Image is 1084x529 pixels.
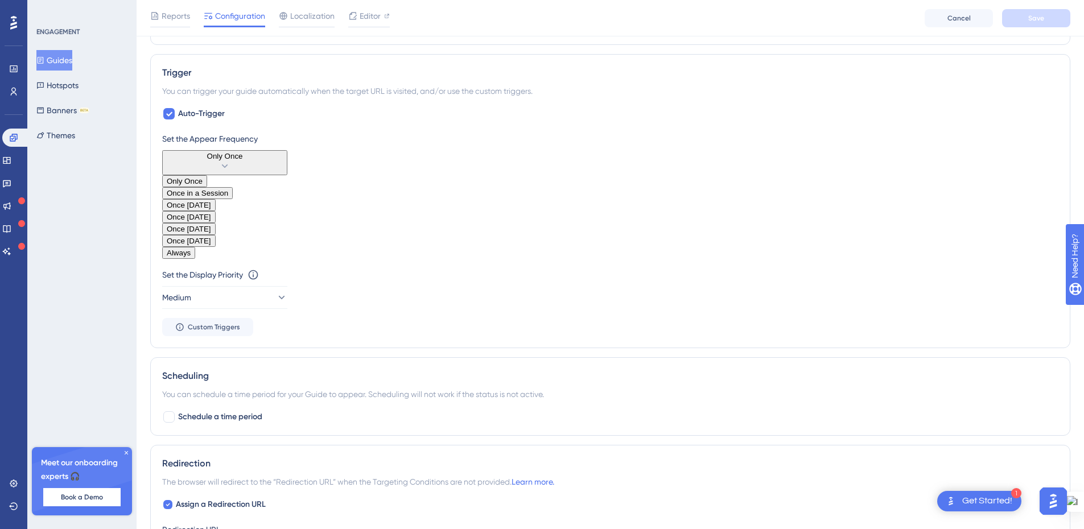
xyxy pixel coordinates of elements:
[937,491,1021,511] div: Open Get Started! checklist, remaining modules: 1
[27,3,71,16] span: Need Help?
[162,66,1058,80] div: Trigger
[43,488,121,506] button: Book a Demo
[162,132,1058,146] div: Set the Appear Frequency
[36,27,80,36] div: ENGAGEMENT
[162,235,216,247] button: Once [DATE]
[167,237,211,245] span: Once [DATE]
[162,175,207,187] button: Only Once
[947,14,971,23] span: Cancel
[512,477,554,486] a: Learn more.
[61,493,103,502] span: Book a Demo
[162,318,253,336] button: Custom Triggers
[162,268,243,282] div: Set the Display Priority
[167,189,228,197] span: Once in a Session
[162,150,287,175] button: Only Once
[162,457,1058,470] div: Redirection
[79,108,89,113] div: BETA
[167,213,211,221] span: Once [DATE]
[36,75,79,96] button: Hotspots
[1028,14,1044,23] span: Save
[162,286,287,309] button: Medium
[162,84,1058,98] div: You can trigger your guide automatically when the target URL is visited, and/or use the custom tr...
[178,107,225,121] span: Auto-Trigger
[162,387,1058,401] div: You can schedule a time period for your Guide to appear. Scheduling will not work if the status i...
[162,187,233,199] button: Once in a Session
[162,211,216,223] button: Once [DATE]
[178,410,262,424] span: Schedule a time period
[925,9,993,27] button: Cancel
[290,9,335,23] span: Localization
[36,50,72,71] button: Guides
[360,9,381,23] span: Editor
[188,323,240,332] span: Custom Triggers
[162,247,195,259] button: Always
[167,249,191,257] span: Always
[1011,488,1021,498] div: 1
[36,125,75,146] button: Themes
[162,223,216,235] button: Once [DATE]
[962,495,1012,507] div: Get Started!
[167,177,203,185] span: Only Once
[36,100,89,121] button: BannersBETA
[162,369,1058,383] div: Scheduling
[944,494,958,508] img: launcher-image-alternative-text
[215,9,265,23] span: Configuration
[162,291,191,304] span: Medium
[207,152,243,160] span: Only Once
[162,9,190,23] span: Reports
[167,201,211,209] span: Once [DATE]
[162,475,554,489] span: The browser will redirect to the “Redirection URL” when the Targeting Conditions are not provided.
[41,456,123,483] span: Meet our onboarding experts 🎧
[167,225,211,233] span: Once [DATE]
[1036,484,1070,518] iframe: UserGuiding AI Assistant Launcher
[162,199,216,211] button: Once [DATE]
[1002,9,1070,27] button: Save
[176,498,266,511] span: Assign a Redirection URL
